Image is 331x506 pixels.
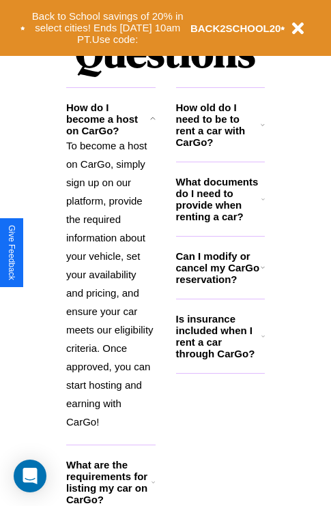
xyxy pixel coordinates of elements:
h3: What are the requirements for listing my car on CarGo? [66,459,152,505]
h3: Is insurance included when I rent a car through CarGo? [176,313,261,359]
button: Back to School savings of 20% in select cities! Ends [DATE] 10am PT.Use code: [25,7,190,49]
b: BACK2SCHOOL20 [190,23,281,34]
h3: How old do I need to be to rent a car with CarGo? [176,102,261,148]
h3: Can I modify or cancel my CarGo reservation? [176,250,261,285]
p: To become a host on CarGo, simply sign up on our platform, provide the required information about... [66,136,156,431]
div: Open Intercom Messenger [14,460,46,492]
h3: How do I become a host on CarGo? [66,102,150,136]
div: Give Feedback [7,225,16,280]
h3: What documents do I need to provide when renting a car? [176,176,262,222]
